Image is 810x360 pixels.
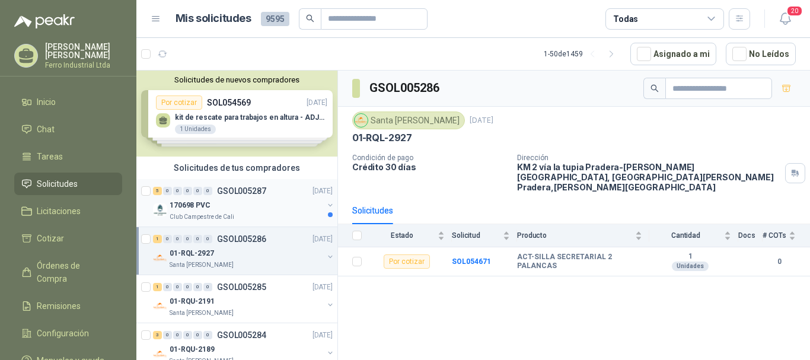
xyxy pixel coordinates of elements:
[203,187,212,195] div: 0
[452,224,517,247] th: Solicitud
[203,331,212,339] div: 0
[312,282,333,293] p: [DATE]
[763,256,796,267] b: 0
[517,154,780,162] p: Dirección
[153,299,167,313] img: Company Logo
[170,200,211,211] p: 170698 PVC
[153,184,335,222] a: 5 0 0 0 0 0 GSOL005287[DATE] Company Logo170698 PVCClub Campestre de Cali
[649,224,738,247] th: Cantidad
[170,212,234,222] p: Club Campestre de Cali
[141,75,333,84] button: Solicitudes de nuevos compradores
[786,5,803,17] span: 20
[37,300,81,313] span: Remisiones
[183,331,192,339] div: 0
[37,327,89,340] span: Configuración
[217,187,266,195] p: GSOL005287
[153,203,167,217] img: Company Logo
[470,115,493,126] p: [DATE]
[352,132,412,144] p: 01-RQL-2927
[45,62,122,69] p: Ferro Industrial Ltda
[153,187,162,195] div: 5
[193,331,202,339] div: 0
[37,259,111,285] span: Órdenes de Compra
[153,331,162,339] div: 3
[355,114,368,127] img: Company Logo
[763,224,810,247] th: # COTs
[738,224,763,247] th: Docs
[163,331,172,339] div: 0
[193,187,202,195] div: 0
[613,12,638,26] div: Todas
[37,123,55,136] span: Chat
[163,187,172,195] div: 0
[517,224,649,247] th: Producto
[136,157,337,179] div: Solicitudes de tus compradores
[14,173,122,195] a: Solicitudes
[217,331,266,339] p: GSOL005284
[173,283,182,291] div: 0
[153,280,335,318] a: 1 0 0 0 0 0 GSOL005285[DATE] Company Logo01-RQU-2191Santa [PERSON_NAME]
[170,344,215,355] p: 01-RQU-2189
[217,283,266,291] p: GSOL005285
[14,200,122,222] a: Licitaciones
[517,162,780,192] p: KM 2 vía la tupia Pradera-[PERSON_NAME][GEOGRAPHIC_DATA], [GEOGRAPHIC_DATA][PERSON_NAME] Pradera ...
[37,232,64,245] span: Cotizar
[153,251,167,265] img: Company Logo
[369,231,435,240] span: Estado
[153,232,335,270] a: 1 0 0 0 0 0 GSOL005286[DATE] Company Logo01-RQL-2927Santa [PERSON_NAME]
[183,187,192,195] div: 0
[261,12,289,26] span: 9595
[312,186,333,197] p: [DATE]
[14,91,122,113] a: Inicio
[203,235,212,243] div: 0
[312,234,333,245] p: [DATE]
[650,84,659,93] span: search
[170,260,234,270] p: Santa [PERSON_NAME]
[193,235,202,243] div: 0
[203,283,212,291] div: 0
[193,283,202,291] div: 0
[672,262,709,271] div: Unidades
[763,231,786,240] span: # COTs
[170,308,234,318] p: Santa [PERSON_NAME]
[37,205,81,218] span: Licitaciones
[163,283,172,291] div: 0
[517,253,642,271] b: ACT-SILLA SECRETARIAL 2 PALANCAS
[136,71,337,157] div: Solicitudes de nuevos compradoresPor cotizarSOL054569[DATE] kit de rescate para trabajos en altur...
[352,154,508,162] p: Condición de pago
[173,235,182,243] div: 0
[37,150,63,163] span: Tareas
[37,177,78,190] span: Solicitudes
[544,44,621,63] div: 1 - 50 de 1459
[384,254,430,269] div: Por cotizar
[312,330,333,341] p: [DATE]
[14,145,122,168] a: Tareas
[170,248,214,259] p: 01-RQL-2927
[452,257,491,266] a: SOL054671
[14,295,122,317] a: Remisiones
[163,235,172,243] div: 0
[352,162,508,172] p: Crédito 30 días
[173,331,182,339] div: 0
[352,111,465,129] div: Santa [PERSON_NAME]
[183,283,192,291] div: 0
[14,254,122,290] a: Órdenes de Compra
[452,231,500,240] span: Solicitud
[183,235,192,243] div: 0
[369,79,441,97] h3: GSOL005286
[774,8,796,30] button: 20
[14,227,122,250] a: Cotizar
[14,14,75,28] img: Logo peakr
[649,231,722,240] span: Cantidad
[649,252,731,262] b: 1
[14,322,122,345] a: Configuración
[306,14,314,23] span: search
[14,118,122,141] a: Chat
[217,235,266,243] p: GSOL005286
[630,43,716,65] button: Asignado a mi
[726,43,796,65] button: No Leídos
[37,95,56,109] span: Inicio
[173,187,182,195] div: 0
[170,296,215,307] p: 01-RQU-2191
